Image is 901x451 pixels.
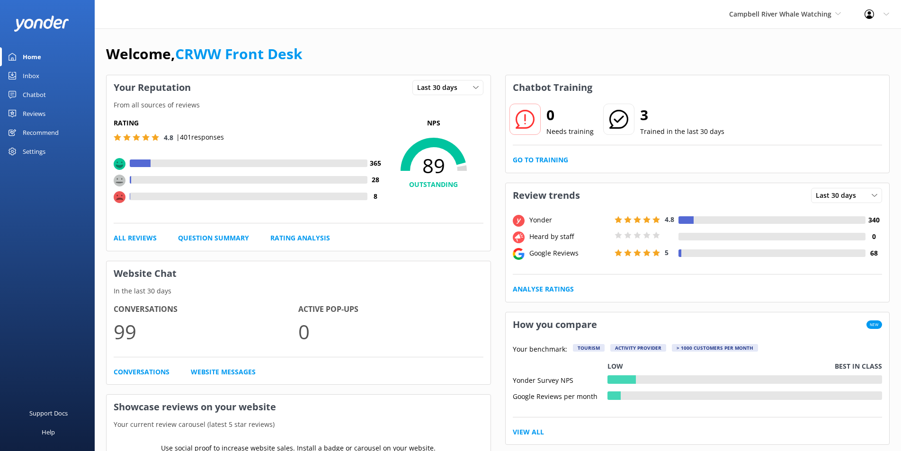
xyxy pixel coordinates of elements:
[107,419,491,430] p: Your current review carousel (latest 5 star reviews)
[107,100,491,110] p: From all sources of reviews
[298,303,483,316] h4: Active Pop-ups
[866,320,882,329] span: New
[114,316,298,347] p: 99
[23,85,46,104] div: Chatbot
[546,104,594,126] h2: 0
[610,344,666,352] div: Activity Provider
[175,44,303,63] a: CRWW Front Desk
[178,233,249,243] a: Question Summary
[527,248,612,258] div: Google Reviews
[672,344,758,352] div: > 1000 customers per month
[191,367,256,377] a: Website Messages
[506,312,604,337] h3: How you compare
[835,361,882,371] p: Best in class
[384,154,483,177] span: 89
[865,248,882,258] h4: 68
[107,395,491,419] h3: Showcase reviews on your website
[607,361,623,371] p: Low
[114,367,169,377] a: Conversations
[816,190,862,201] span: Last 30 days
[506,75,599,100] h3: Chatbot Training
[729,9,831,18] span: Campbell River Whale Watching
[176,132,224,142] p: | 401 responses
[114,233,157,243] a: All Reviews
[527,231,612,242] div: Heard by staff
[114,118,384,128] h5: Rating
[29,404,68,423] div: Support Docs
[367,175,384,185] h4: 28
[527,215,612,225] div: Yonder
[865,215,882,225] h4: 340
[367,191,384,202] h4: 8
[384,179,483,190] h4: OUTSTANDING
[417,82,463,93] span: Last 30 days
[513,427,544,437] a: View All
[270,233,330,243] a: Rating Analysis
[14,16,69,31] img: yonder-white-logo.png
[23,47,41,66] div: Home
[513,284,574,294] a: Analyse Ratings
[164,133,173,142] span: 4.8
[367,158,384,168] h4: 365
[107,261,491,286] h3: Website Chat
[865,231,882,242] h4: 0
[546,126,594,137] p: Needs training
[665,215,674,224] span: 4.8
[23,66,39,85] div: Inbox
[384,118,483,128] p: NPS
[513,375,607,384] div: Yonder Survey NPS
[506,183,587,208] h3: Review trends
[107,286,491,296] p: In the last 30 days
[640,126,724,137] p: Trained in the last 30 days
[640,104,724,126] h2: 3
[513,391,607,400] div: Google Reviews per month
[23,123,59,142] div: Recommend
[298,316,483,347] p: 0
[106,43,303,65] h1: Welcome,
[23,142,45,161] div: Settings
[665,248,669,257] span: 5
[114,303,298,316] h4: Conversations
[42,423,55,442] div: Help
[23,104,45,123] div: Reviews
[513,344,567,355] p: Your benchmark:
[513,155,568,165] a: Go to Training
[107,75,198,100] h3: Your Reputation
[573,344,605,352] div: Tourism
